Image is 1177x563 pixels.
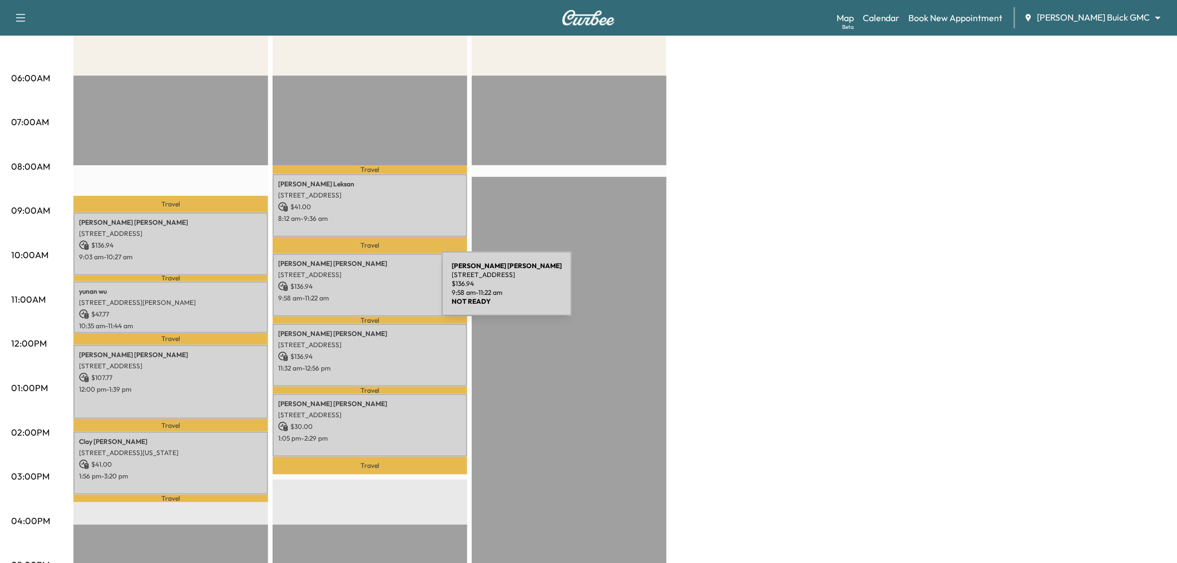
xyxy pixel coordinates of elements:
[79,309,263,319] p: $ 47.77
[79,362,263,371] p: [STREET_ADDRESS]
[278,259,462,268] p: [PERSON_NAME] [PERSON_NAME]
[278,281,462,292] p: $ 136.94
[863,11,900,24] a: Calendar
[278,399,462,408] p: [PERSON_NAME] [PERSON_NAME]
[278,180,462,189] p: [PERSON_NAME] Leksan
[278,411,462,419] p: [STREET_ADDRESS]
[278,352,462,362] p: $ 136.94
[73,196,268,213] p: Travel
[278,434,462,443] p: 1:05 pm - 2:29 pm
[79,460,263,470] p: $ 41.00
[79,385,263,394] p: 12:00 pm - 1:39 pm
[79,322,263,330] p: 10:35 am - 11:44 am
[562,10,615,26] img: Curbee Logo
[73,275,268,281] p: Travel
[73,495,268,502] p: Travel
[278,329,462,338] p: [PERSON_NAME] [PERSON_NAME]
[273,165,467,174] p: Travel
[273,457,467,475] p: Travel
[1037,11,1150,24] span: [PERSON_NAME] Buick GMC
[278,191,462,200] p: [STREET_ADDRESS]
[278,270,462,279] p: [STREET_ADDRESS]
[79,287,263,296] p: yunan wu
[273,317,467,324] p: Travel
[273,387,467,393] p: Travel
[79,448,263,457] p: [STREET_ADDRESS][US_STATE]
[79,437,263,446] p: Clay [PERSON_NAME]
[79,350,263,359] p: [PERSON_NAME] [PERSON_NAME]
[452,270,562,279] p: [STREET_ADDRESS]
[452,261,562,270] b: [PERSON_NAME] [PERSON_NAME]
[278,202,462,212] p: $ 41.00
[73,333,268,345] p: Travel
[79,373,263,383] p: $ 107.77
[79,253,263,261] p: 9:03 am - 10:27 am
[11,426,50,439] p: 02:00PM
[11,470,50,483] p: 03:00PM
[452,297,491,305] b: NOT READY
[278,294,462,303] p: 9:58 am - 11:22 am
[79,229,263,238] p: [STREET_ADDRESS]
[11,71,50,85] p: 06:00AM
[11,381,48,394] p: 01:00PM
[842,23,854,31] div: Beta
[11,160,50,173] p: 08:00AM
[11,248,48,261] p: 10:00AM
[79,298,263,307] p: [STREET_ADDRESS][PERSON_NAME]
[278,364,462,373] p: 11:32 am - 12:56 pm
[11,337,47,350] p: 12:00PM
[278,340,462,349] p: [STREET_ADDRESS]
[909,11,1003,24] a: Book New Appointment
[452,279,562,288] p: $ 136.94
[452,288,562,297] p: 9:58 am - 11:22 am
[79,218,263,227] p: [PERSON_NAME] [PERSON_NAME]
[11,204,50,217] p: 09:00AM
[73,419,268,432] p: Travel
[11,293,46,306] p: 11:00AM
[837,11,854,24] a: MapBeta
[79,240,263,250] p: $ 136.94
[278,422,462,432] p: $ 30.00
[278,214,462,223] p: 8:12 am - 9:36 am
[79,472,263,481] p: 1:56 pm - 3:20 pm
[273,237,467,254] p: Travel
[11,115,49,129] p: 07:00AM
[11,514,50,527] p: 04:00PM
